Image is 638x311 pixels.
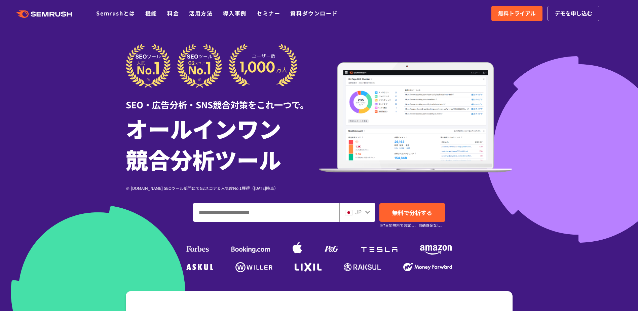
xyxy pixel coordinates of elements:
[355,208,362,216] span: JP
[145,9,157,17] a: 機能
[379,222,444,229] small: ※7日間無料でお試し。自動課金なし。
[96,9,135,17] a: Semrushとは
[193,203,339,221] input: ドメイン、キーワードまたはURLを入力してください
[379,203,445,222] a: 無料で分析する
[167,9,179,17] a: 料金
[491,6,542,21] a: 無料トライアル
[555,9,592,18] span: デモを申し込む
[548,6,599,21] a: デモを申し込む
[257,9,280,17] a: セミナー
[498,9,536,18] span: 無料トライアル
[189,9,213,17] a: 活用方法
[126,88,319,111] div: SEO・広告分析・SNS競合対策をこれ一つで。
[126,113,319,175] h1: オールインワン 競合分析ツール
[223,9,247,17] a: 導入事例
[392,208,432,217] span: 無料で分析する
[290,9,338,17] a: 資料ダウンロード
[126,185,319,191] div: ※ [DOMAIN_NAME] SEOツール部門にてG2スコア＆人気度No.1獲得（[DATE]時点）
